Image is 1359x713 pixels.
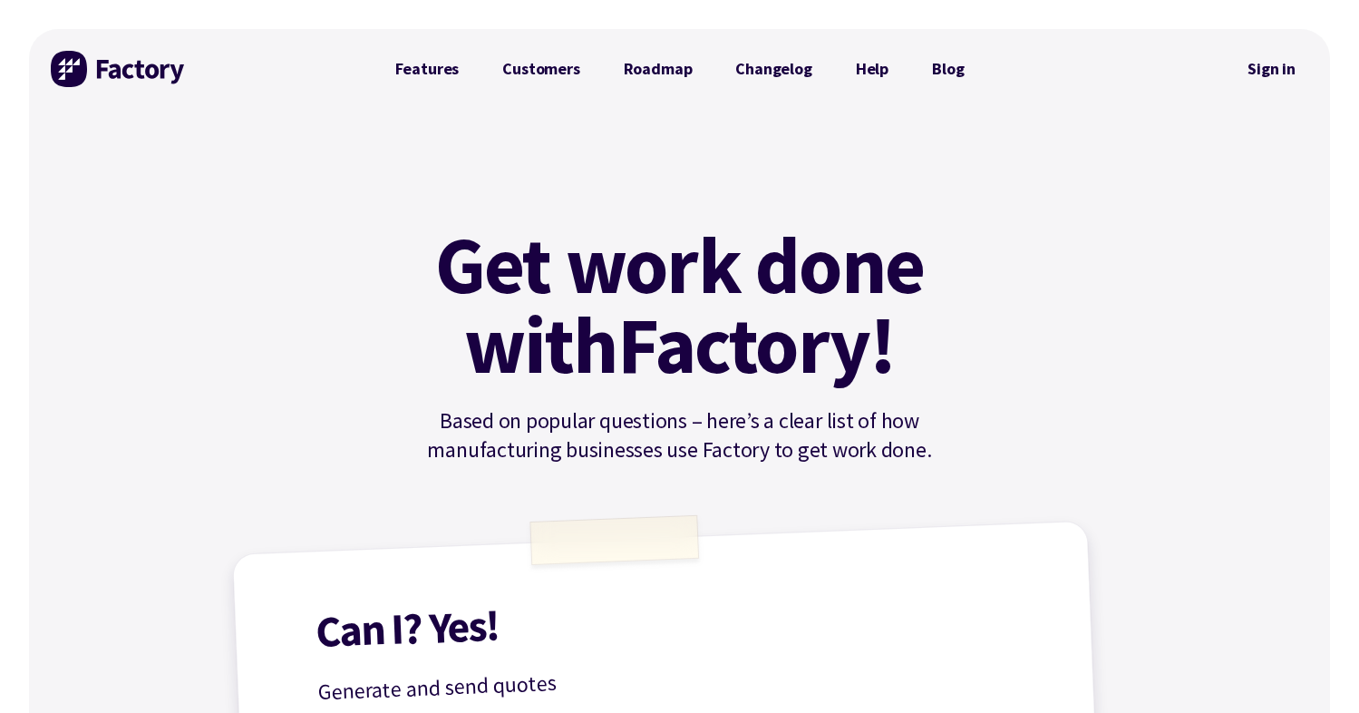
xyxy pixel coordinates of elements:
mark: Factory! [617,305,896,385]
a: Help [834,51,910,87]
a: Blog [910,51,985,87]
nav: Secondary Navigation [1235,48,1308,90]
p: Based on popular questions – here’s a clear list of how manufacturing businesses use Factory to g... [374,406,986,464]
nav: Primary Navigation [374,51,986,87]
h1: Get work done with [408,225,952,385]
a: Roadmap [602,51,714,87]
a: Customers [481,51,601,87]
h1: Can I? Yes! [315,581,1039,653]
a: Sign in [1235,48,1308,90]
a: Changelog [713,51,833,87]
a: Features [374,51,481,87]
p: Generate and send quotes [317,647,1042,710]
img: Factory [51,51,187,87]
